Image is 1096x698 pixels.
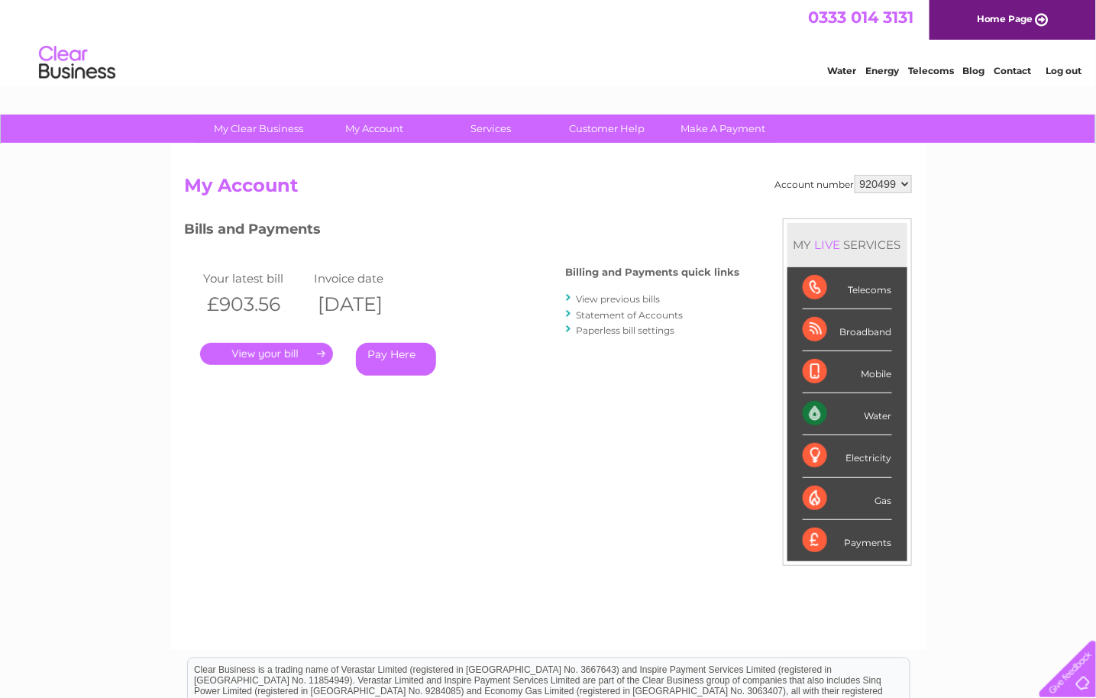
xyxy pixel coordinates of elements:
[803,267,892,309] div: Telecoms
[803,351,892,393] div: Mobile
[908,65,954,76] a: Telecoms
[827,65,856,76] a: Water
[577,293,661,305] a: View previous bills
[803,309,892,351] div: Broadband
[311,289,422,320] th: [DATE]
[196,115,322,143] a: My Clear Business
[188,8,910,74] div: Clear Business is a trading name of Verastar Limited (registered in [GEOGRAPHIC_DATA] No. 3667643...
[356,343,436,376] a: Pay Here
[803,520,892,561] div: Payments
[803,478,892,520] div: Gas
[808,8,913,27] a: 0333 014 3131
[803,393,892,435] div: Water
[812,238,844,252] div: LIVE
[185,175,912,204] h2: My Account
[994,65,1032,76] a: Contact
[200,343,333,365] a: .
[775,175,912,193] div: Account number
[428,115,554,143] a: Services
[200,289,311,320] th: £903.56
[577,309,684,321] a: Statement of Accounts
[311,268,422,289] td: Invoice date
[1046,65,1081,76] a: Log out
[38,40,116,86] img: logo.png
[544,115,670,143] a: Customer Help
[803,435,892,477] div: Electricity
[787,223,907,267] div: MY SERVICES
[577,325,675,336] a: Paperless bill settings
[312,115,438,143] a: My Account
[865,65,899,76] a: Energy
[566,267,740,278] h4: Billing and Payments quick links
[963,65,985,76] a: Blog
[200,268,311,289] td: Your latest bill
[660,115,786,143] a: Make A Payment
[185,218,740,245] h3: Bills and Payments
